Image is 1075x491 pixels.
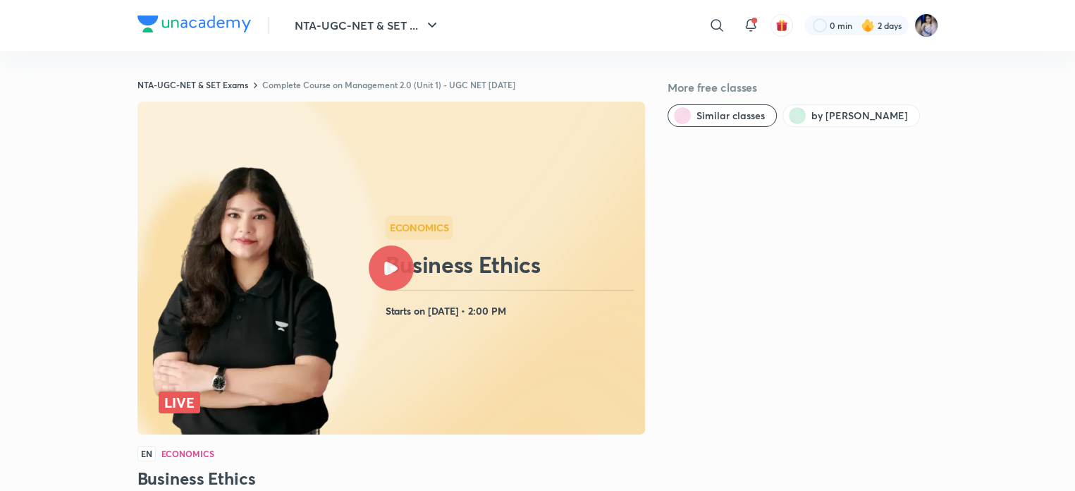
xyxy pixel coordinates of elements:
[137,79,248,90] a: NTA-UGC-NET & SET Exams
[286,11,449,40] button: NTA-UGC-NET & SET ...
[161,449,214,458] h4: Economics
[262,79,515,90] a: Complete Course on Management 2.0 (Unit 1) - UGC NET [DATE]
[861,18,875,32] img: streak
[775,19,788,32] img: avatar
[137,16,251,32] img: Company Logo
[668,79,938,96] h5: More free classes
[782,104,920,127] button: by Tanya Gautam
[55,11,93,23] span: Support
[137,467,645,490] h3: Business Ethics
[914,13,938,37] img: Tanya Gautam
[137,16,251,36] a: Company Logo
[386,302,639,320] h4: Starts on [DATE] • 2:00 PM
[386,250,639,279] h2: Business Ethics
[811,109,908,123] span: by Tanya Gautam
[137,446,156,461] span: EN
[668,104,777,127] button: Similar classes
[770,14,793,37] button: avatar
[696,109,765,123] span: Similar classes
